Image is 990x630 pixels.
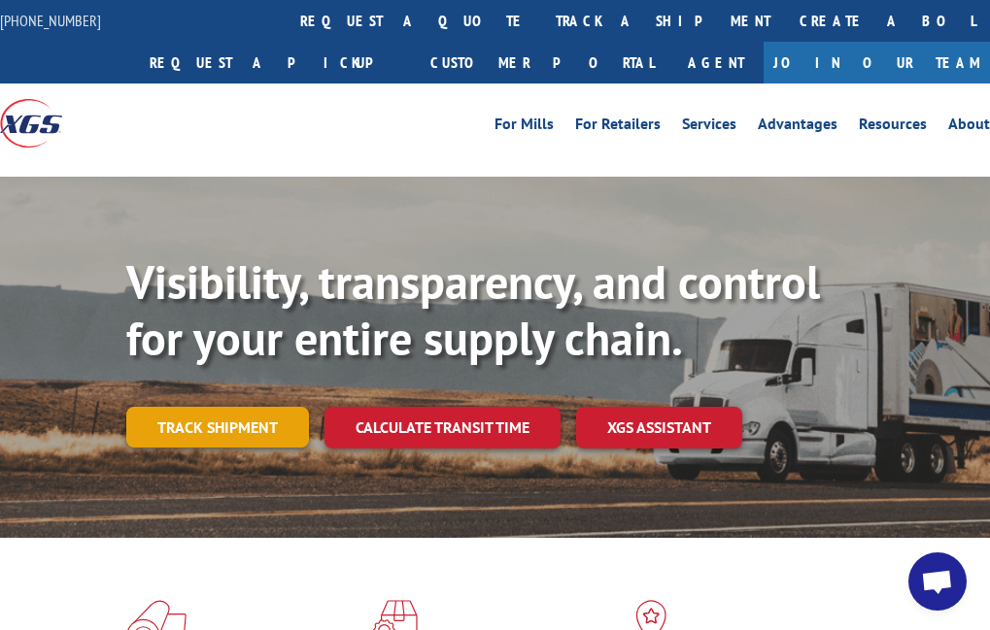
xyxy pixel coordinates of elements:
div: Open chat [908,552,967,611]
a: For Mills [495,116,554,138]
a: Request a pickup [135,42,416,83]
b: Visibility, transparency, and control for your entire supply chain. [126,251,820,368]
a: XGS ASSISTANT [576,407,742,448]
a: Advantages [758,116,837,138]
a: For Retailers [575,116,661,138]
a: Customer Portal [416,42,668,83]
a: Agent [668,42,764,83]
a: Resources [859,116,927,138]
a: Calculate transit time [324,407,561,448]
a: Join Our Team [764,42,990,83]
a: Track shipment [126,407,309,448]
a: About [948,116,990,138]
a: Services [682,116,736,138]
